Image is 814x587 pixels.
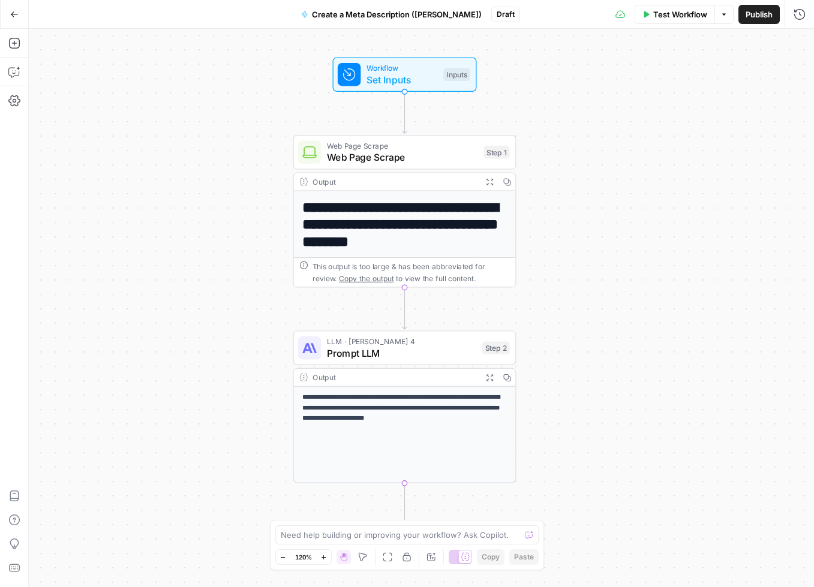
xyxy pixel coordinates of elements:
div: Step 2 [482,341,510,354]
span: Copy the output [339,274,394,282]
span: Publish [746,8,773,20]
span: Web Page Scrape [327,150,478,164]
span: 120% [295,552,312,562]
button: Copy [477,549,504,565]
button: Test Workflow [635,5,714,24]
div: Inputs [443,68,470,81]
div: WorkflowSet InputsInputs [293,57,516,92]
span: Copy [482,552,500,562]
span: Prompt LLM [327,346,477,360]
button: Paste [509,549,539,565]
span: Set Inputs [367,73,438,87]
div: Step 1 [484,146,510,159]
button: Publish [738,5,780,24]
span: Workflow [367,62,438,74]
span: Paste [514,552,534,562]
span: Web Page Scrape [327,140,478,151]
g: Edge from step_2 to end [403,483,407,525]
g: Edge from start to step_1 [403,92,407,134]
div: Output [313,372,477,383]
span: Draft [497,9,515,20]
span: LLM · [PERSON_NAME] 4 [327,336,477,347]
div: Output [313,176,477,187]
button: Create a Meta Description ([PERSON_NAME]) [294,5,489,24]
span: Create a Meta Description ([PERSON_NAME]) [312,8,482,20]
span: Test Workflow [653,8,707,20]
div: This output is too large & has been abbreviated for review. to view the full content. [313,261,510,284]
